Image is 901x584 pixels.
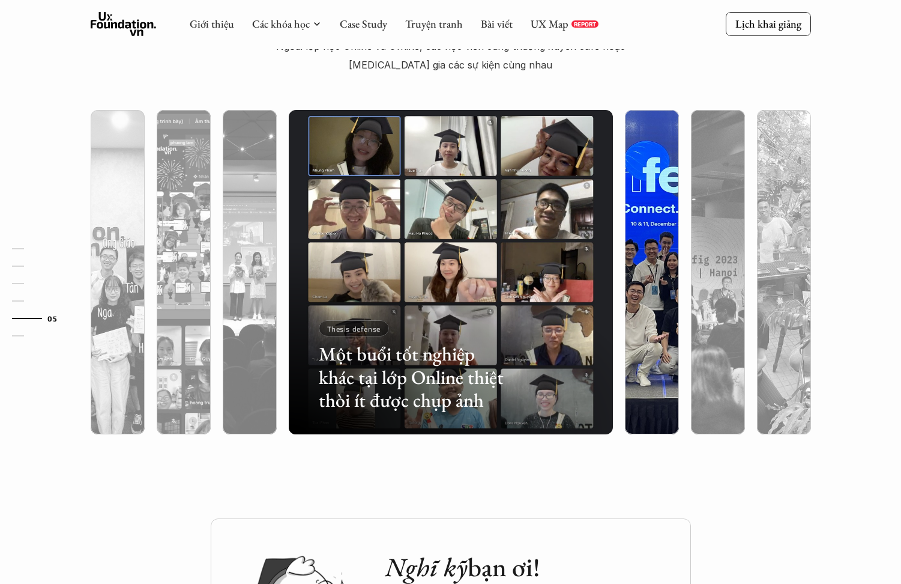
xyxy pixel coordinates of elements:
[531,17,568,31] a: UX Map
[190,17,234,31] a: Giới thiệu
[12,311,69,326] a: 05
[327,324,381,333] p: Thesis defense
[252,17,310,31] a: Các khóa học
[340,17,387,31] a: Case Study
[268,37,633,74] p: Ngoài lớp học Online và Offline, các học viên cũng thường xuyên cafe hoặc [MEDICAL_DATA] gia các ...
[385,552,667,583] h2: bạn ơi!
[319,342,512,412] h3: Một buổi tốt nghiệp khác tại lớp Online thiệt thòi ít được chụp ảnh
[47,314,57,322] strong: 05
[735,17,801,31] p: Lịch khai giảng
[385,550,468,584] em: Nghĩ kỹ
[481,17,513,31] a: Bài viết
[574,20,596,28] p: REPORT
[405,17,463,31] a: Truyện tranh
[726,12,811,35] a: Lịch khai giảng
